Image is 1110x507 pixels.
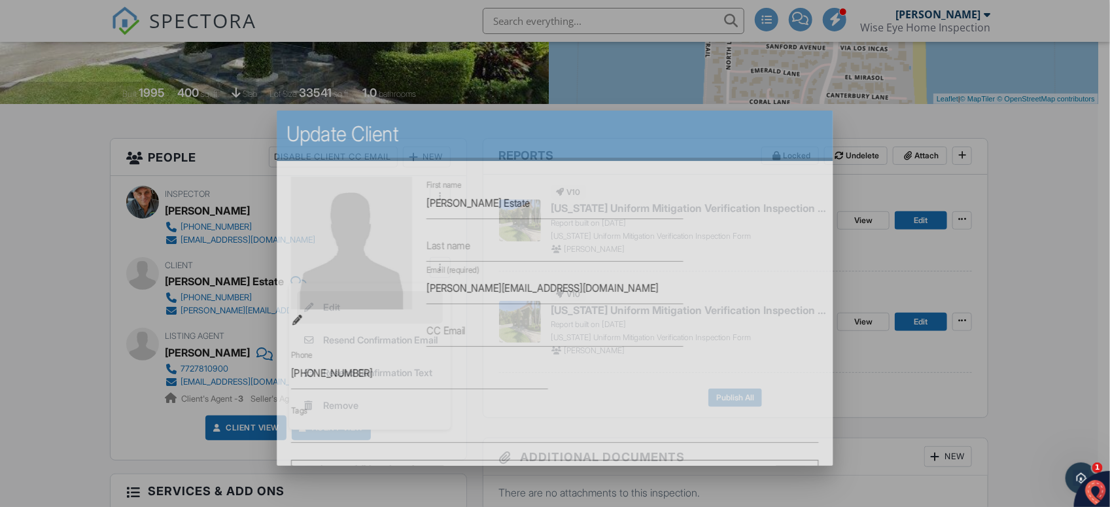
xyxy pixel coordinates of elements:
[286,121,824,147] h2: Update Client
[426,264,479,276] label: Email (required)
[291,406,307,415] label: Tags
[291,177,412,309] img: default-user-f0147aede5fd5fa78ca7ade42f37bd4542148d508eef1c3d3ea960f66861d68b.jpg
[1092,463,1103,473] span: 1
[291,349,313,361] label: Phone
[426,179,462,191] label: First name
[1066,463,1097,494] iframe: Intercom live chat
[426,323,465,338] label: CC Email
[426,238,470,253] label: Last name
[291,462,464,476] label: Internal notes visible only to the company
